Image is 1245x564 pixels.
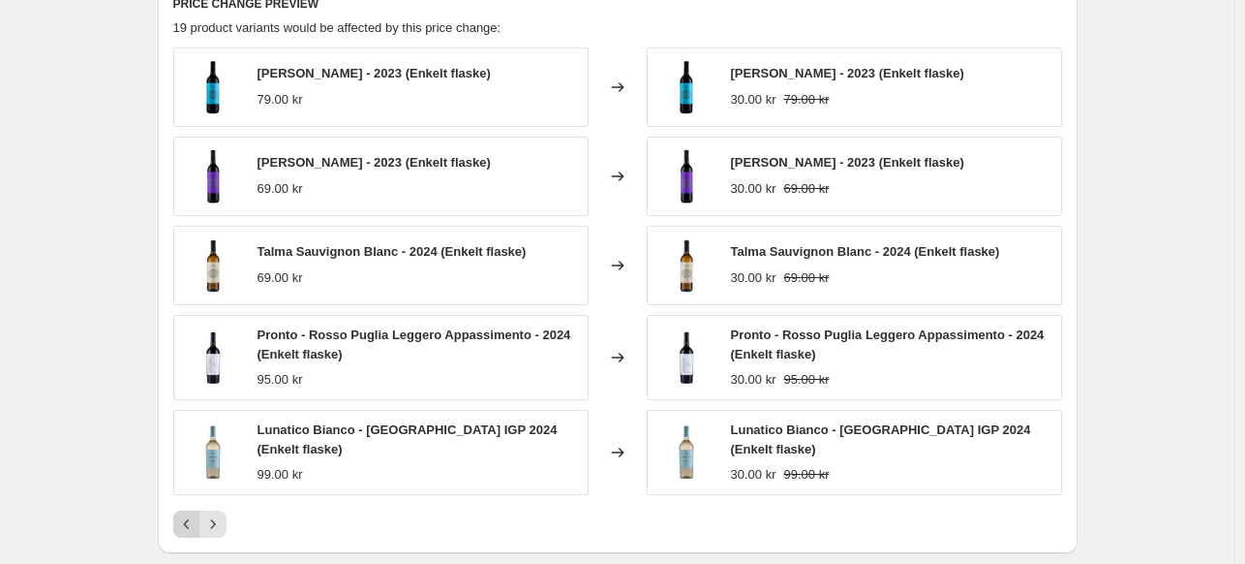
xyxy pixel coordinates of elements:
[173,511,227,538] nav: Pagination
[258,465,303,485] div: 99.00 kr
[258,155,491,170] span: [PERSON_NAME] - 2023 (Enkelt flaske)
[184,58,242,116] img: TalmaTempranillo-2023_b1314_80x.jpg
[783,268,829,288] strike: 69.00 kr
[731,90,776,110] div: 30.00 kr
[783,465,829,485] strike: 99.00 kr
[184,147,242,205] img: TalmaGarnacha_b1318_80x.jpg
[258,244,527,259] span: Talma Sauvignon Blanc - 2024 (Enkelt flaske)
[783,90,829,110] strike: 79.00 kr
[184,236,242,295] img: TalmaSauvignonBlanc-spanskhvidvin-2024_b1316_80x.jpg
[731,423,1031,456] span: Lunatico Bianco - [GEOGRAPHIC_DATA] IGP 2024 (Enkelt flaske)
[173,20,501,35] span: 19 product variants would be affected by this price change:
[184,329,242,387] img: Pronto-RossoPugliaLeggeroAppassimento-2024-14__i1_80x.jpg
[258,423,558,456] span: Lunatico Bianco - [GEOGRAPHIC_DATA] IGP 2024 (Enkelt flaske)
[258,268,303,288] div: 69.00 kr
[657,147,715,205] img: TalmaGarnacha_b1318_80x.jpg
[258,90,303,110] div: 79.00 kr
[657,58,715,116] img: TalmaTempranillo-2023_b1314_80x.jpg
[783,370,829,390] strike: 95.00 kr
[731,268,776,288] div: 30.00 kr
[199,511,227,538] button: Next
[657,236,715,295] img: TalmaSauvignonBlanc-spanskhvidvin-2024_b1316_80x.jpg
[258,179,303,199] div: 69.00 kr
[258,66,491,80] span: [PERSON_NAME] - 2023 (Enkelt flaske)
[731,328,1045,361] span: Pronto - Rosso Puglia Leggero Appassimento - 2024 (Enkelt flaske)
[731,465,776,485] div: 30.00 kr
[258,370,303,390] div: 95.00 kr
[657,329,715,387] img: Pronto-RossoPugliaLeggeroAppassimento-2024-14__i1_80x.jpg
[173,511,200,538] button: Previous
[184,423,242,482] img: LunaticoBianco_IGP2024_IH001_80x.jpg
[783,179,829,199] strike: 69.00 kr
[731,244,1000,259] span: Talma Sauvignon Blanc - 2024 (Enkelt flaske)
[258,328,571,361] span: Pronto - Rosso Puglia Leggero Appassimento - 2024 (Enkelt flaske)
[731,370,776,390] div: 30.00 kr
[731,155,964,170] span: [PERSON_NAME] - 2023 (Enkelt flaske)
[731,66,964,80] span: [PERSON_NAME] - 2023 (Enkelt flaske)
[657,423,715,482] img: LunaticoBianco_IGP2024_IH001_80x.jpg
[731,179,776,199] div: 30.00 kr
